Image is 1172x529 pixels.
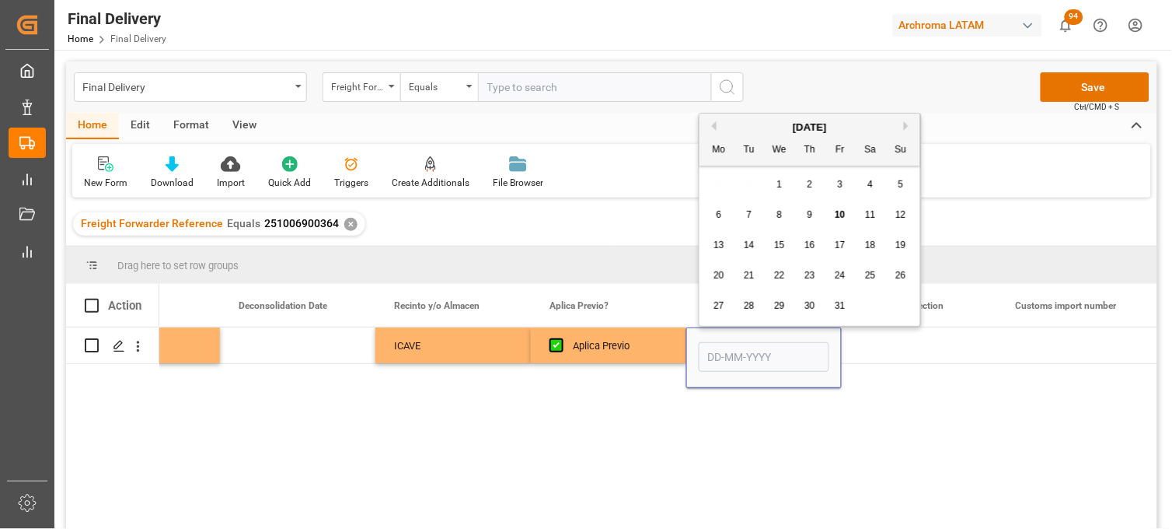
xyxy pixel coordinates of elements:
[770,175,790,194] div: Choose Wednesday, October 1st, 2025
[801,205,820,225] div: Choose Thursday, October 9th, 2025
[1075,101,1120,113] span: Ctrl/CMD + S
[744,240,754,250] span: 14
[861,205,881,225] div: Choose Saturday, October 11th, 2025
[710,205,729,225] div: Choose Monday, October 6th, 2025
[861,236,881,255] div: Choose Saturday, October 18th, 2025
[831,175,850,194] div: Choose Friday, October 3rd, 2025
[221,113,268,139] div: View
[770,296,790,316] div: Choose Wednesday, October 29th, 2025
[801,296,820,316] div: Choose Thursday, October 30th, 2025
[344,218,358,231] div: ✕
[770,141,790,160] div: We
[891,175,911,194] div: Choose Sunday, October 5th, 2025
[573,328,668,364] div: Aplica Previo
[770,236,790,255] div: Choose Wednesday, October 15th, 2025
[770,205,790,225] div: Choose Wednesday, October 8th, 2025
[801,266,820,286] div: Choose Thursday, October 23rd, 2025
[898,179,904,190] span: 5
[1083,8,1118,43] button: Help Center
[777,209,783,220] span: 8
[895,209,905,220] span: 12
[865,209,875,220] span: 11
[707,121,717,131] button: Previous Month
[549,300,609,311] span: Aplica Previo?
[710,296,729,316] div: Choose Monday, October 27th, 2025
[409,76,462,94] div: Equals
[740,236,759,255] div: Choose Tuesday, October 14th, 2025
[861,175,881,194] div: Choose Saturday, October 4th, 2025
[904,121,913,131] button: Next Month
[770,266,790,286] div: Choose Wednesday, October 22nd, 2025
[151,176,194,190] div: Download
[774,300,784,311] span: 29
[264,217,339,229] span: 251006900364
[710,141,729,160] div: Mo
[713,300,724,311] span: 27
[835,300,845,311] span: 31
[777,179,783,190] span: 1
[865,240,875,250] span: 18
[740,296,759,316] div: Choose Tuesday, October 28th, 2025
[478,72,711,102] input: Type to search
[227,217,260,229] span: Equals
[831,205,850,225] div: Choose Friday, October 10th, 2025
[711,72,744,102] button: search button
[1065,9,1083,25] span: 94
[835,240,845,250] span: 17
[801,236,820,255] div: Choose Thursday, October 16th, 2025
[895,240,905,250] span: 19
[394,300,480,311] span: Recinto y/o Almacen
[713,270,724,281] span: 20
[119,113,162,139] div: Edit
[331,76,384,94] div: Freight Forwarder Reference
[831,141,850,160] div: Fr
[804,300,814,311] span: 30
[493,176,543,190] div: File Browser
[774,240,784,250] span: 15
[1041,72,1149,102] button: Save
[895,270,905,281] span: 26
[68,7,166,30] div: Final Delivery
[891,141,911,160] div: Su
[747,209,752,220] span: 7
[868,179,874,190] span: 4
[774,270,784,281] span: 22
[162,113,221,139] div: Format
[831,236,850,255] div: Choose Friday, October 17th, 2025
[838,179,843,190] span: 3
[323,72,400,102] button: open menu
[217,176,245,190] div: Import
[740,266,759,286] div: Choose Tuesday, October 21st, 2025
[74,72,307,102] button: open menu
[831,266,850,286] div: Choose Friday, October 24th, 2025
[1048,8,1083,43] button: show 94 new notifications
[861,141,881,160] div: Sa
[804,270,814,281] span: 23
[891,236,911,255] div: Choose Sunday, October 19th, 2025
[699,342,829,372] input: DD-MM-YYYY
[394,328,512,364] div: ICAVE
[807,209,813,220] span: 9
[704,170,916,321] div: month 2025-10
[801,175,820,194] div: Choose Thursday, October 2nd, 2025
[699,120,920,135] div: [DATE]
[1016,300,1117,311] span: Customs import number
[891,205,911,225] div: Choose Sunday, October 12th, 2025
[108,299,141,313] div: Action
[835,270,845,281] span: 24
[66,113,119,139] div: Home
[893,10,1048,40] button: Archroma LATAM
[744,270,754,281] span: 21
[268,176,311,190] div: Quick Add
[239,300,327,311] span: Deconsolidation Date
[710,236,729,255] div: Choose Monday, October 13th, 2025
[84,176,127,190] div: New Form
[744,300,754,311] span: 28
[713,240,724,250] span: 13
[710,266,729,286] div: Choose Monday, October 20th, 2025
[117,260,239,272] span: Drag here to set row groups
[68,33,93,44] a: Home
[740,141,759,160] div: Tu
[865,270,875,281] span: 25
[835,209,845,220] span: 10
